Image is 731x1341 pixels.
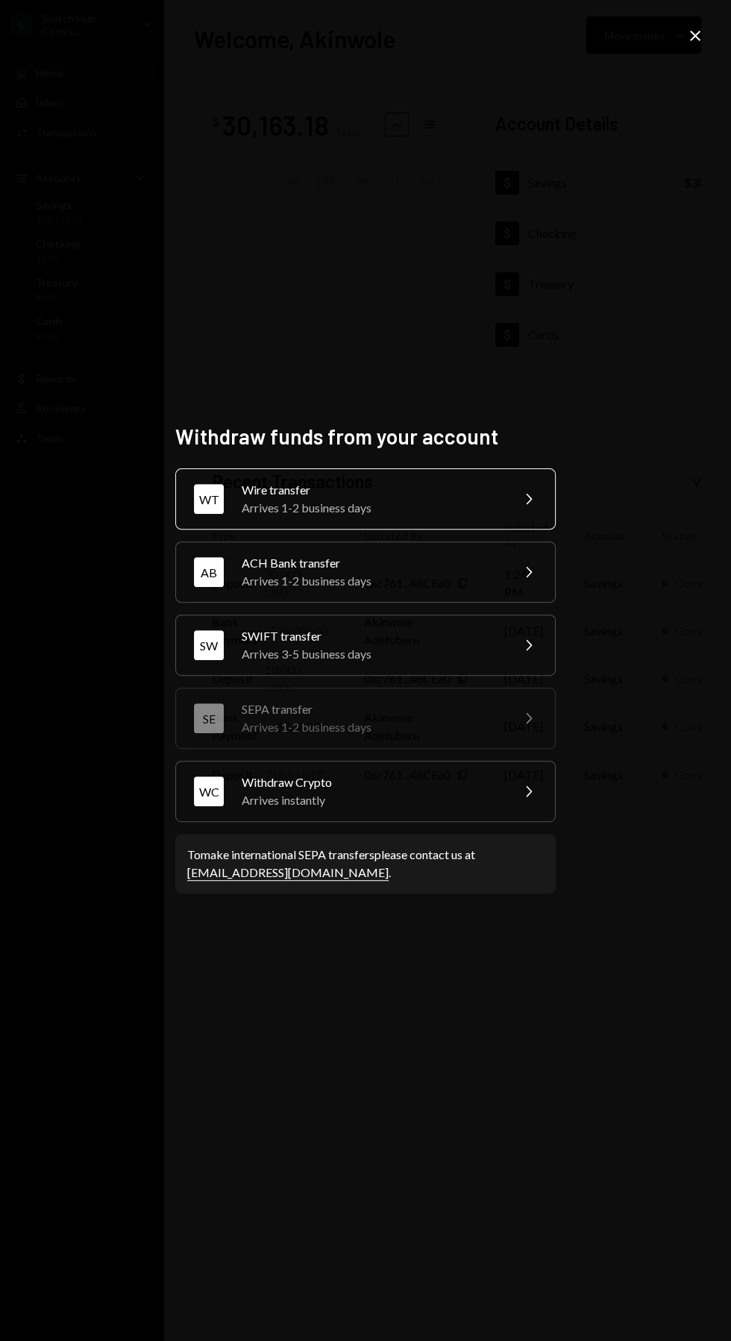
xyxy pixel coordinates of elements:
div: ACH Bank transfer [242,554,501,572]
div: AB [194,557,224,587]
div: Arrives 1-2 business days [242,499,501,517]
div: SWIFT transfer [242,627,501,645]
div: Arrives 1-2 business days [242,718,501,736]
a: [EMAIL_ADDRESS][DOMAIN_NAME] [187,865,389,881]
button: WCWithdraw CryptoArrives instantly [175,761,556,822]
button: ABACH Bank transferArrives 1-2 business days [175,541,556,603]
div: Withdraw Crypto [242,773,501,791]
div: WC [194,776,224,806]
div: SEPA transfer [242,700,501,718]
button: SWSWIFT transferArrives 3-5 business days [175,615,556,676]
button: SESEPA transferArrives 1-2 business days [175,688,556,749]
div: Arrives instantly [242,791,501,809]
div: To make international SEPA transfers please contact us at . [187,846,544,882]
div: WT [194,484,224,514]
div: SW [194,630,224,660]
div: Wire transfer [242,481,501,499]
div: Arrives 3-5 business days [242,645,501,663]
h2: Withdraw funds from your account [175,422,556,451]
div: Arrives 1-2 business days [242,572,501,590]
div: SE [194,703,224,733]
button: WTWire transferArrives 1-2 business days [175,468,556,530]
